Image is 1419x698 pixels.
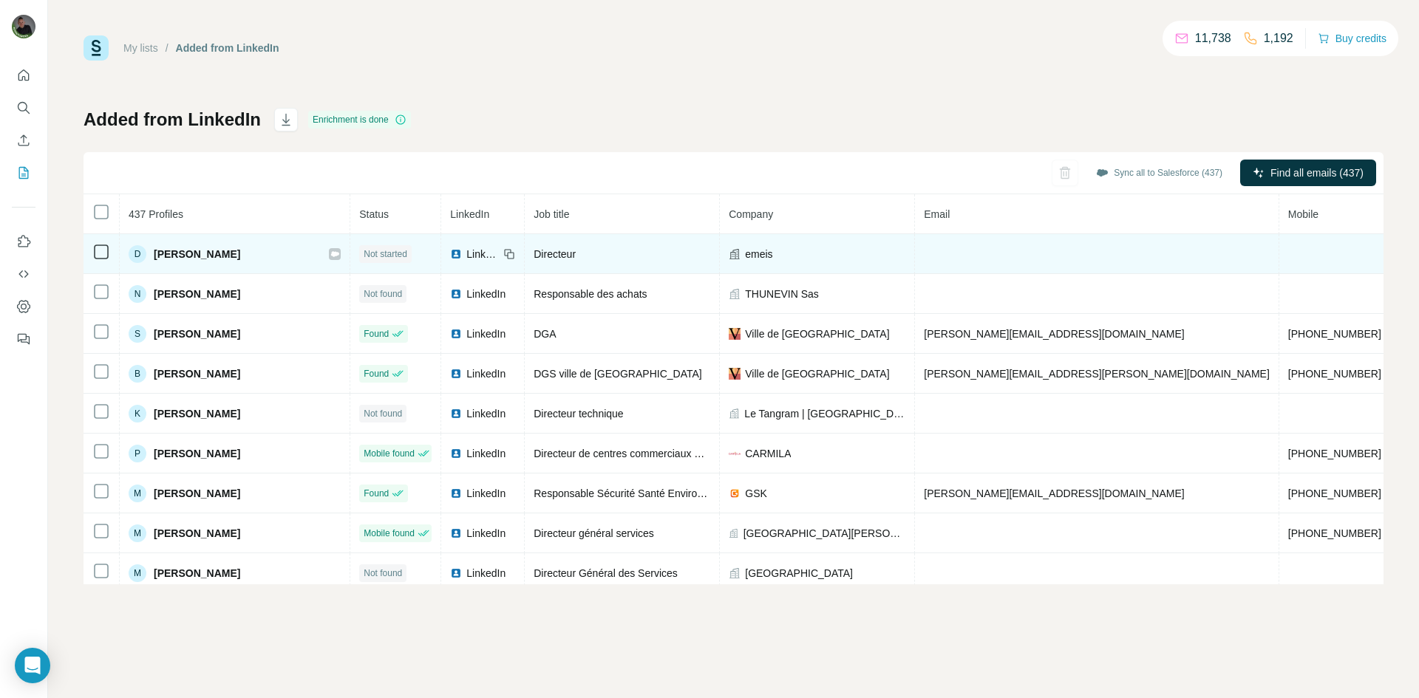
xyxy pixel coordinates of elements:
span: Mobile found [364,447,415,460]
img: LinkedIn logo [450,487,462,499]
span: [PERSON_NAME] [154,287,240,301]
span: [GEOGRAPHIC_DATA] [745,566,853,581]
span: [GEOGRAPHIC_DATA][PERSON_NAME] [743,526,906,541]
button: Search [12,95,35,121]
span: Found [364,367,389,380]
span: LinkedIn [466,566,506,581]
span: DGS ville de [GEOGRAPHIC_DATA] [534,368,701,380]
span: [PERSON_NAME] [154,526,240,541]
p: 1,192 [1264,30,1293,47]
button: Dashboard [12,293,35,320]
span: Found [364,327,389,341]
span: [PHONE_NUMBER] [1288,328,1381,340]
span: LinkedIn [466,406,506,421]
span: GSK [745,486,767,501]
span: Job title [534,208,569,220]
span: LinkedIn [466,446,506,461]
img: LinkedIn logo [450,527,462,539]
img: Avatar [12,15,35,38]
span: CARMILA [745,446,791,461]
div: M [129,564,146,582]
span: Status [359,208,389,220]
button: Feedback [12,326,35,352]
img: LinkedIn logo [450,408,462,420]
span: Directeur [534,248,576,260]
div: S [129,325,146,343]
div: Open Intercom Messenger [15,648,50,683]
span: Found [364,487,389,500]
span: [PERSON_NAME] [154,247,240,261]
div: M [129,524,146,542]
button: Use Surfe on LinkedIn [12,228,35,255]
span: Ville de [GEOGRAPHIC_DATA] [745,326,889,341]
span: [PERSON_NAME] [154,326,240,341]
span: Email [924,208,950,220]
button: Quick start [12,62,35,89]
div: D [129,245,146,263]
p: 11,738 [1195,30,1231,47]
span: [PERSON_NAME][EMAIL_ADDRESS][DOMAIN_NAME] [924,328,1184,340]
span: [PERSON_NAME] [154,406,240,421]
span: DGA [534,328,556,340]
span: Responsable des achats [534,288,647,300]
div: K [129,405,146,422]
span: [PERSON_NAME][EMAIL_ADDRESS][DOMAIN_NAME] [924,487,1184,499]
span: Mobile found [364,527,415,540]
div: N [129,285,146,303]
button: Find all emails (437) [1240,160,1376,186]
span: Find all emails (437) [1270,165,1364,180]
span: Directeur de centres commerciaux CARMILA [534,448,740,459]
img: LinkedIn logo [450,567,462,579]
img: LinkedIn logo [450,288,462,300]
span: Company [729,208,773,220]
span: Not started [364,247,407,261]
a: My lists [123,42,158,54]
img: LinkedIn logo [450,248,462,260]
span: Ville de [GEOGRAPHIC_DATA] [745,366,889,381]
span: [PERSON_NAME] [154,446,240,461]
img: LinkedIn logo [450,328,462,340]
button: Enrich CSV [12,127,35,154]
span: Directeur général services [534,527,654,539]
span: Directeur technique [534,408,623,420]
span: LinkedIn [466,287,506,301]
img: LinkedIn logo [450,448,462,459]
span: THUNEVIN Sas [745,287,819,301]
span: [PERSON_NAME] [154,486,240,501]
img: LinkedIn logo [450,368,462,380]
div: Enrichment is done [308,111,411,129]
button: Use Surfe API [12,261,35,287]
span: [PERSON_NAME][EMAIL_ADDRESS][PERSON_NAME][DOMAIN_NAME] [924,368,1270,380]
img: company-logo [729,448,741,459]
span: Not found [364,567,402,580]
span: 437 Profiles [129,208,183,220]
span: LinkedIn [466,526,506,541]
button: Sync all to Salesforce (437) [1086,162,1233,184]
span: Not found [364,407,402,420]
span: LinkedIn [466,486,506,501]
img: company-logo [729,328,741,340]
button: My lists [12,160,35,186]
div: M [129,485,146,502]
img: company-logo [729,368,741,380]
span: emeis [745,247,772,261]
button: Buy credits [1318,28,1386,49]
div: Added from LinkedIn [176,41,279,55]
span: [PHONE_NUMBER] [1288,448,1381,459]
span: [PERSON_NAME] [154,566,240,581]
span: Not found [364,287,402,301]
div: P [129,445,146,462]
span: Directeur Général des Services [534,567,678,579]
span: [PHONE_NUMBER] [1288,368,1381,380]
img: Surfe Logo [84,35,109,61]
span: LinkedIn [466,326,506,341]
span: LinkedIn [466,247,499,261]
h1: Added from LinkedIn [84,108,261,131]
span: [PHONE_NUMBER] [1288,527,1381,539]
span: [PERSON_NAME] [154,366,240,381]
div: B [129,365,146,383]
span: Responsable Sécurité Santé Environnement [534,487,738,499]
span: [PHONE_NUMBER] [1288,487,1381,499]
img: company-logo [729,487,741,499]
span: Le Tangram | [GEOGRAPHIC_DATA] [744,406,905,421]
